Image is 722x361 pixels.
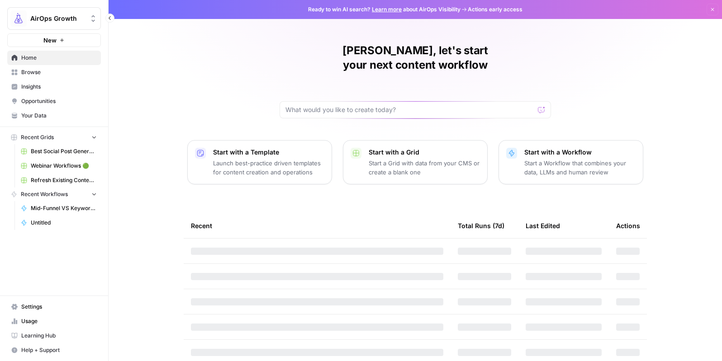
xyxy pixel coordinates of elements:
[499,140,643,184] button: Start with a WorkflowStart a Workflow that combines your data, LLMs and human review
[21,83,97,91] span: Insights
[31,219,97,227] span: Untitled
[21,332,97,340] span: Learning Hub
[21,68,97,76] span: Browse
[21,97,97,105] span: Opportunities
[7,94,101,108] a: Opportunities
[616,213,640,238] div: Actions
[308,5,461,14] span: Ready to win AI search? about AirOps Visibility
[7,33,101,47] button: New
[213,148,324,157] p: Start with a Template
[7,188,101,201] button: Recent Workflows
[285,105,534,114] input: What would you like to create today?
[43,36,57,45] span: New
[468,5,522,14] span: Actions early access
[372,6,402,13] a: Learn more
[7,7,101,30] button: Workspace: AirOps Growth
[7,343,101,357] button: Help + Support
[31,204,97,212] span: Mid-Funnel VS Keyword Research
[526,213,560,238] div: Last Edited
[17,173,101,188] a: Refresh Existing Content (1)
[7,314,101,328] a: Usage
[21,317,97,325] span: Usage
[280,43,551,72] h1: [PERSON_NAME], let's start your next content workflow
[7,108,101,123] a: Your Data
[524,148,636,157] p: Start with a Workflow
[7,131,101,144] button: Recent Grids
[524,159,636,177] p: Start a Workflow that combines your data, LLMs and human review
[458,213,504,238] div: Total Runs (7d)
[17,159,101,173] a: Webinar Workflows 🟢
[21,346,97,354] span: Help + Support
[21,303,97,311] span: Settings
[17,144,101,159] a: Best Social Post Generator Ever Grid
[31,162,97,170] span: Webinar Workflows 🟢
[7,51,101,65] a: Home
[7,80,101,94] a: Insights
[21,54,97,62] span: Home
[21,190,68,198] span: Recent Workflows
[17,216,101,230] a: Untitled
[343,140,488,184] button: Start with a GridStart a Grid with data from your CMS or create a blank one
[30,14,85,23] span: AirOps Growth
[7,300,101,314] a: Settings
[21,112,97,120] span: Your Data
[17,201,101,216] a: Mid-Funnel VS Keyword Research
[7,328,101,343] a: Learning Hub
[213,159,324,177] p: Launch best-practice driven templates for content creation and operations
[31,176,97,184] span: Refresh Existing Content (1)
[187,140,332,184] button: Start with a TemplateLaunch best-practice driven templates for content creation and operations
[31,147,97,155] span: Best Social Post Generator Ever Grid
[191,213,443,238] div: Recent
[369,159,480,177] p: Start a Grid with data from your CMS or create a blank one
[369,148,480,157] p: Start with a Grid
[10,10,27,27] img: AirOps Growth Logo
[21,133,54,141] span: Recent Grids
[7,65,101,80] a: Browse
